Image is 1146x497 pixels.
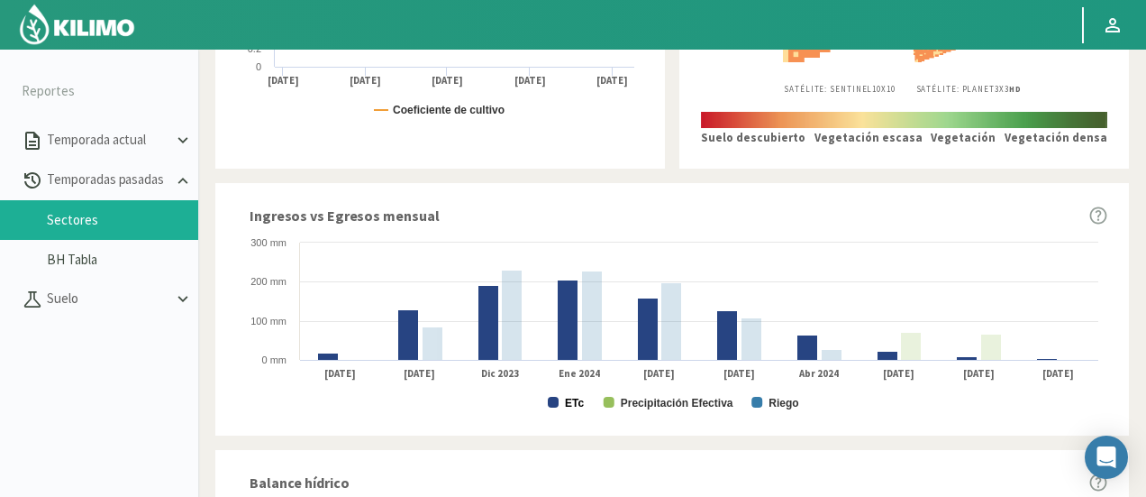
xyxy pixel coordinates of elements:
[43,289,173,309] p: Suelo
[268,74,299,87] text: [DATE]
[814,129,923,147] p: Vegetación escasa
[872,84,896,94] span: 10X10
[798,367,839,380] text: Abr 2024
[1005,129,1107,147] p: Vegetación densa
[47,212,198,228] a: Sectores
[963,367,995,381] text: [DATE]
[18,3,136,46] img: Kilimo
[995,84,1022,94] span: 3X3
[514,74,546,87] text: [DATE]
[250,237,286,248] text: 300 mm
[621,397,733,410] text: Precipitación Efectiva
[262,354,287,365] text: 0 mm
[324,367,356,381] text: [DATE]
[432,74,463,87] text: [DATE]
[481,367,519,380] text: Dic 2023
[256,61,261,72] text: 0
[393,104,505,116] text: Coeficiente de cultivo
[1042,367,1074,381] text: [DATE]
[250,276,286,287] text: 200 mm
[723,367,755,381] text: [DATE]
[559,367,600,380] text: Ene 2024
[912,83,1026,96] p: Satélite: Planet
[643,367,675,381] text: [DATE]
[1085,436,1128,479] div: Open Intercom Messenger
[931,129,996,147] p: Vegetación
[701,112,1107,128] img: scale
[47,252,198,268] a: BH Tabla
[883,367,914,381] text: [DATE]
[43,170,173,190] p: Temporadas pasadas
[701,129,805,147] p: Suelo descubierto
[250,205,439,226] span: Ingresos vs Egresos mensual
[350,74,381,87] text: [DATE]
[783,83,897,96] p: Satélite: Sentinel
[250,472,350,493] span: Balance hídrico
[565,397,584,410] text: ETc
[43,130,173,151] p: Temporada actual
[769,397,798,410] text: Riego
[404,367,435,381] text: [DATE]
[596,74,628,87] text: [DATE]
[1009,84,1022,94] b: HD
[250,316,286,327] text: 100 mm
